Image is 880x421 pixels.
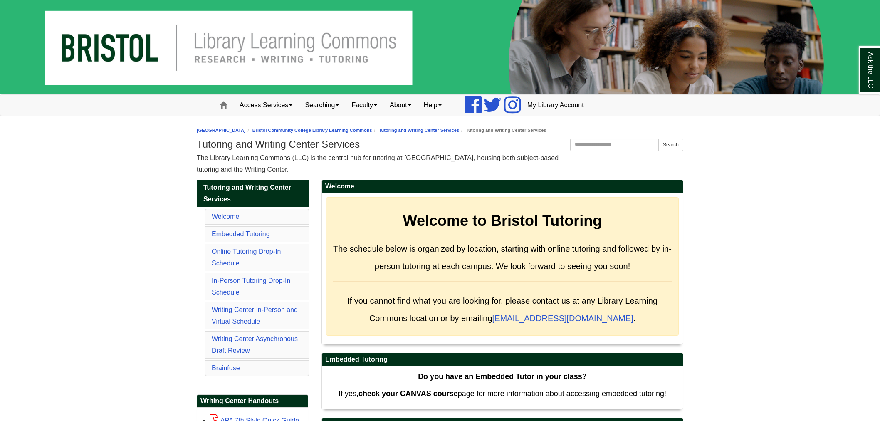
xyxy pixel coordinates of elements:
a: Searching [299,95,345,116]
strong: Welcome to Bristol Tutoring [403,212,602,229]
a: Writing Center In-Person and Virtual Schedule [212,306,298,325]
a: Tutoring and Writing Center Services [197,180,309,207]
a: Online Tutoring Drop-In Schedule [212,248,281,267]
h2: Writing Center Handouts [197,395,308,408]
a: Bristol Community College Library Learning Commons [252,128,372,133]
h2: Welcome [322,180,683,193]
button: Search [658,139,683,151]
a: Writing Center Asynchronous Draft Review [212,335,298,354]
a: Tutoring and Writing Center Services [379,128,459,133]
h2: Embedded Tutoring [322,353,683,366]
span: If yes, page for more information about accessing embedded tutoring! [339,389,666,398]
span: The schedule below is organized by location, starting with online tutoring and followed by in-per... [333,244,672,271]
a: Embedded Tutoring [212,230,270,238]
a: [GEOGRAPHIC_DATA] [197,128,246,133]
span: Tutoring and Writing Center Services [203,184,291,203]
a: Brainfuse [212,364,240,371]
a: Welcome [212,213,239,220]
a: Help [418,95,448,116]
a: Access Services [233,95,299,116]
a: About [383,95,418,116]
a: My Library Account [521,95,590,116]
h1: Tutoring and Writing Center Services [197,139,683,150]
a: In-Person Tutoring Drop-In Schedule [212,277,290,296]
nav: breadcrumb [197,126,683,134]
strong: check your CANVAS course [358,389,458,398]
a: Faculty [345,95,383,116]
span: If you cannot find what you are looking for, please contact us at any Library Learning Commons lo... [347,296,658,323]
li: Tutoring and Writing Center Services [459,126,546,134]
strong: Do you have an Embedded Tutor in your class? [418,372,587,381]
span: The Library Learning Commons (LLC) is the central hub for tutoring at [GEOGRAPHIC_DATA], housing ... [197,154,559,173]
a: [EMAIL_ADDRESS][DOMAIN_NAME] [492,314,633,323]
